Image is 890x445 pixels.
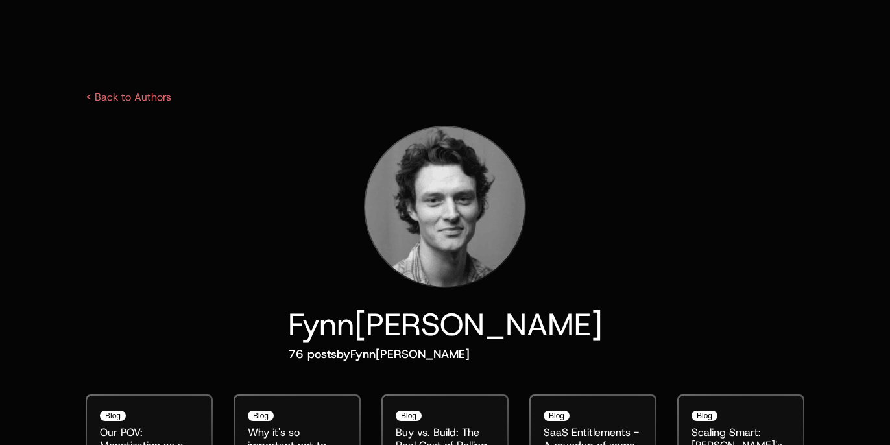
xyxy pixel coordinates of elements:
[365,127,525,287] img: fynn
[248,411,274,421] div: blog
[86,90,171,104] a: < Back to Authors
[288,345,603,363] h2: 76 posts by Fynn [PERSON_NAME]
[396,411,422,421] div: blog
[288,309,603,340] h1: Fynn [PERSON_NAME]
[100,411,126,421] div: blog
[692,411,717,421] div: blog
[544,411,570,421] div: blog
